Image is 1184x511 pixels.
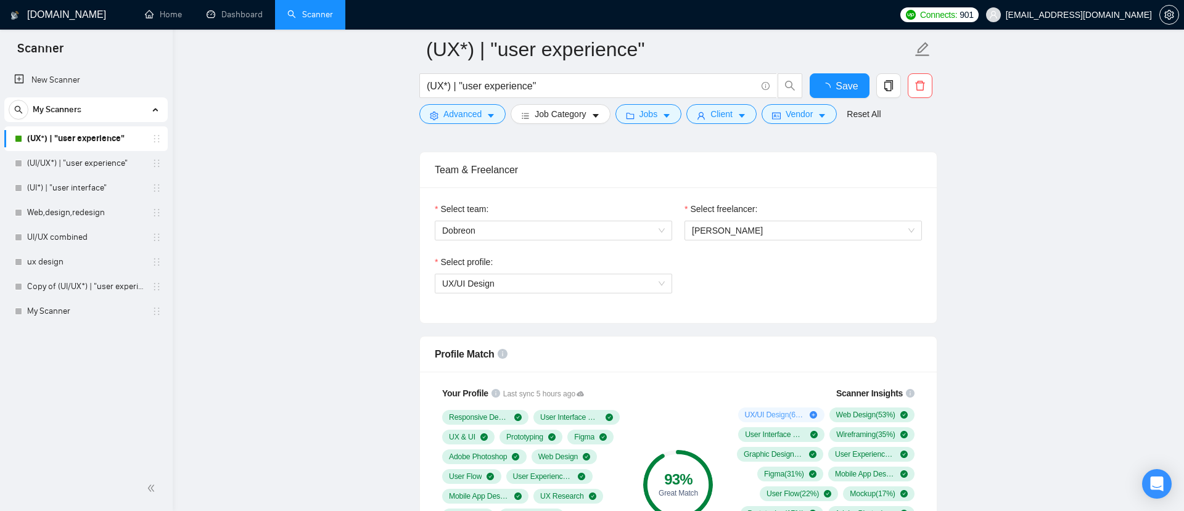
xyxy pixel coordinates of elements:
[876,73,901,98] button: copy
[7,39,73,65] span: Scanner
[152,183,162,193] span: holder
[514,493,522,500] span: check-circle
[435,349,495,359] span: Profile Match
[27,299,144,324] a: My Scanner
[821,83,836,92] span: loading
[152,282,162,292] span: holder
[786,107,813,121] span: Vendor
[960,8,973,22] span: 901
[498,349,508,359] span: info-circle
[836,430,895,439] span: Wireframing ( 35 %)
[908,73,932,98] button: delete
[810,431,818,438] span: check-circle
[449,412,509,422] span: Responsive Design
[491,389,500,398] span: info-circle
[772,111,781,120] span: idcard
[900,411,908,419] span: check-circle
[684,202,757,216] label: Select freelancer:
[643,489,713,497] div: Great Match
[809,470,816,478] span: check-circle
[426,34,912,65] input: Scanner name...
[435,202,488,216] label: Select team:
[443,107,482,121] span: Advanced
[745,430,805,439] span: User Interface Design ( 37 %)
[27,151,144,176] a: (UI/UX*) | "user experience"
[442,279,495,288] span: UX/UI Design
[9,105,28,114] span: search
[836,389,903,398] span: Scanner Insights
[615,104,682,124] button: folderJobscaret-down
[287,9,333,20] a: searchScanner
[835,449,895,459] span: User Experience Design ( 32 %)
[480,433,488,441] span: check-circle
[147,482,159,494] span: double-left
[535,107,586,121] span: Job Category
[152,257,162,267] span: holder
[435,152,922,187] div: Team & Freelancer
[10,6,19,25] img: logo
[989,10,998,19] span: user
[818,111,826,120] span: caret-down
[589,493,596,500] span: check-circle
[449,472,482,481] span: User Flow
[540,491,584,501] span: UX Research
[643,472,713,487] div: 93 %
[430,111,438,120] span: setting
[33,97,81,122] span: My Scanners
[513,472,573,481] span: User Experience Design
[574,432,594,442] span: Figma
[152,158,162,168] span: holder
[900,451,908,458] span: check-circle
[767,489,819,499] span: User Flow ( 22 %)
[762,82,770,90] span: info-circle
[915,41,931,57] span: edit
[847,107,881,121] a: Reset All
[778,80,802,91] span: search
[27,200,144,225] a: Web,design,redesign
[908,80,932,91] span: delete
[503,388,584,400] span: Last sync 5 hours ago
[578,473,585,480] span: check-circle
[824,490,831,497] span: check-circle
[835,469,895,479] span: Mobile App Design ( 31 %)
[27,176,144,200] a: (UI*) | "user interface"
[4,68,168,92] li: New Scanner
[606,414,613,421] span: check-circle
[9,100,28,120] button: search
[744,449,804,459] span: Graphic Design ( 32 %)
[511,104,610,124] button: barsJob Categorycaret-down
[599,433,607,441] span: check-circle
[1160,10,1178,20] span: setting
[692,226,763,235] span: [PERSON_NAME]
[836,410,895,420] span: Web Design ( 53 %)
[27,274,144,299] a: Copy of (UI/UX*) | "user experience"
[506,432,543,442] span: Prototyping
[762,104,837,124] button: idcardVendorcaret-down
[626,111,635,120] span: folder
[809,451,816,458] span: check-circle
[449,452,507,462] span: Adobe Photoshop
[540,412,601,422] span: User Interface Design
[449,491,509,501] span: Mobile App Design
[207,9,263,20] a: dashboardDashboard
[877,80,900,91] span: copy
[514,414,522,421] span: check-circle
[427,78,756,94] input: Search Freelance Jobs...
[850,489,895,499] span: Mockup ( 17 %)
[920,8,957,22] span: Connects:
[152,232,162,242] span: holder
[538,452,578,462] span: Web Design
[512,453,519,460] span: check-circle
[583,453,590,460] span: check-circle
[591,111,600,120] span: caret-down
[442,388,488,398] span: Your Profile
[764,469,804,479] span: Figma ( 31 %)
[4,97,168,324] li: My Scanners
[152,134,162,144] span: holder
[145,9,182,20] a: homeHome
[900,490,908,497] span: check-circle
[810,411,817,419] span: plus-circle
[1159,5,1179,25] button: setting
[1142,469,1172,499] div: Open Intercom Messenger
[900,431,908,438] span: check-circle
